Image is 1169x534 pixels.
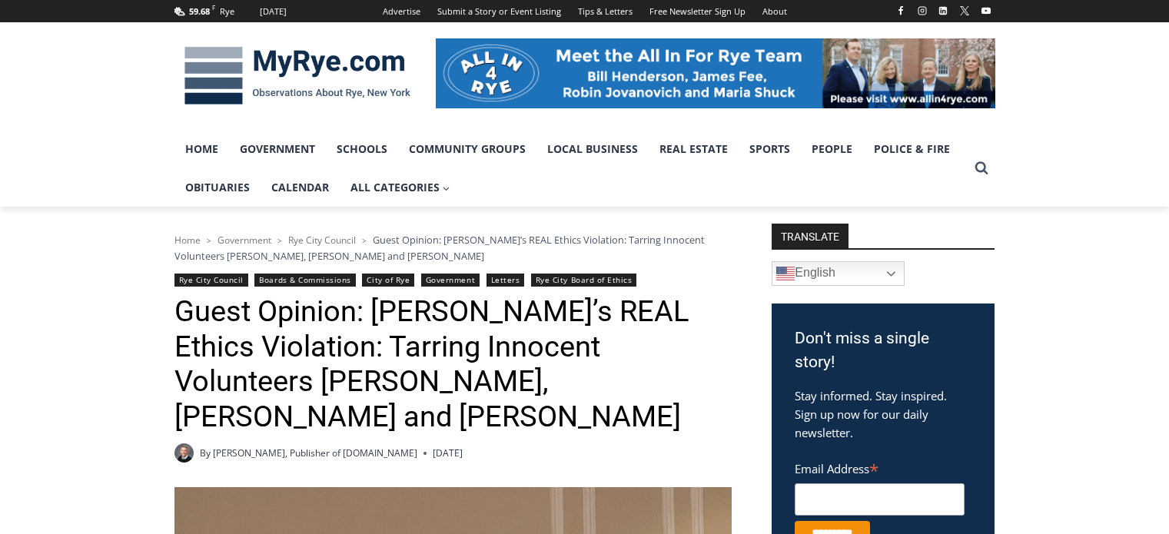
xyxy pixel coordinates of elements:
a: [PERSON_NAME], Publisher of [DOMAIN_NAME] [213,446,417,459]
span: > [207,235,211,246]
span: > [362,235,367,246]
a: Sports [739,130,801,168]
h3: Don't miss a single story! [795,327,971,375]
a: Letters [487,274,525,287]
a: Obituaries [174,168,261,207]
a: Police & Fire [863,130,961,168]
span: > [277,235,282,246]
time: [DATE] [433,446,463,460]
span: All Categories [350,179,450,196]
div: Rye [220,5,234,18]
span: F [212,3,215,12]
p: Stay informed. Stay inspired. Sign up now for our daily newsletter. [795,386,971,442]
a: Calendar [261,168,340,207]
a: Linkedin [934,2,952,20]
a: Local Business [536,130,649,168]
a: Instagram [913,2,932,20]
button: View Search Form [968,154,995,182]
img: MyRye.com [174,36,420,116]
span: 59.68 [189,5,210,17]
nav: Breadcrumbs [174,232,732,264]
a: Government [229,130,326,168]
img: All in for Rye [436,38,995,108]
a: Community Groups [398,130,536,168]
a: Rye City Board of Ethics [531,274,637,287]
a: Author image [174,443,194,463]
a: People [801,130,863,168]
a: Boards & Commissions [254,274,356,287]
a: Schools [326,130,398,168]
a: YouTube [977,2,995,20]
label: Email Address [795,453,965,481]
a: Government [218,234,271,247]
a: Home [174,234,201,247]
a: All Categories [340,168,461,207]
a: City of Rye [362,274,414,287]
h1: Guest Opinion: [PERSON_NAME]’s REAL Ethics Violation: Tarring Innocent Volunteers [PERSON_NAME], ... [174,294,732,434]
a: Real Estate [649,130,739,168]
img: en [776,264,795,283]
span: By [200,446,211,460]
a: X [955,2,974,20]
div: [DATE] [260,5,287,18]
a: English [772,261,905,286]
nav: Primary Navigation [174,130,968,207]
a: Rye City Council [288,234,356,247]
a: Home [174,130,229,168]
a: Rye City Council [174,274,248,287]
a: Government [421,274,480,287]
a: Facebook [892,2,910,20]
strong: TRANSLATE [772,224,849,248]
span: Guest Opinion: [PERSON_NAME]’s REAL Ethics Violation: Tarring Innocent Volunteers [PERSON_NAME], ... [174,233,705,262]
